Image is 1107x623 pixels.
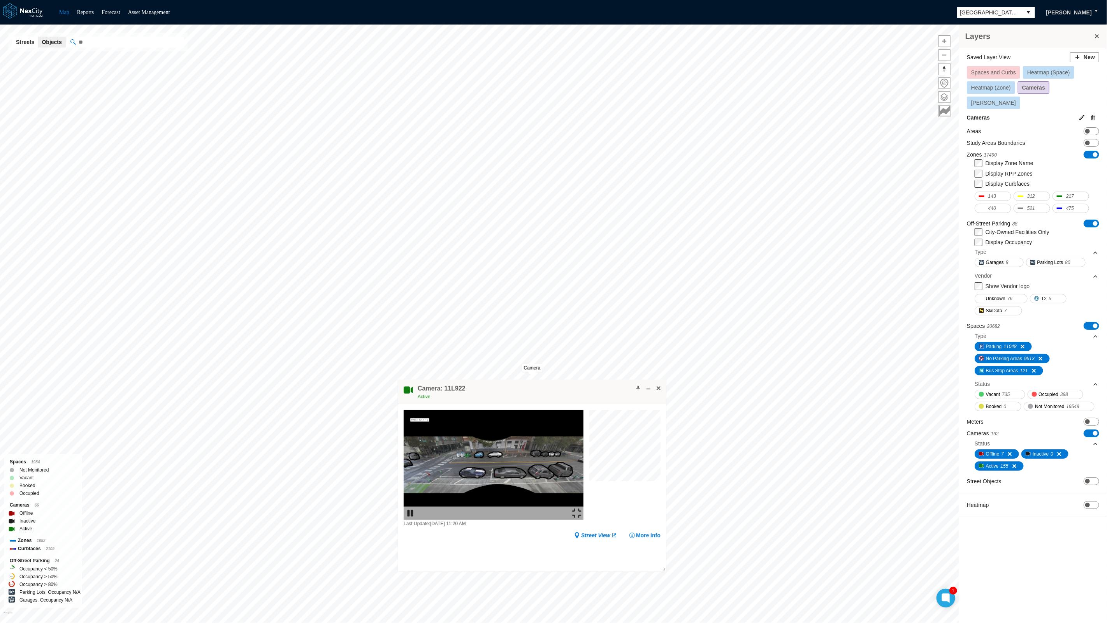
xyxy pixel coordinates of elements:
button: Not Monitored19549 [1024,402,1095,411]
label: Occupancy > 50% [19,573,58,581]
span: Zoom out [939,49,950,61]
button: Cameras [1018,81,1049,94]
button: 440 [975,204,1011,213]
div: Last Update: [DATE] 11:20 AM [404,520,583,528]
button: Home [938,77,951,89]
span: Cameras [1022,84,1045,91]
a: Map [59,9,69,15]
a: Reports [77,9,94,15]
button: [PERSON_NAME] [967,97,1020,109]
span: 735 [1002,391,1010,398]
label: Cameras [967,429,999,438]
button: Parking11048 [975,342,1032,351]
span: 11048 [1004,343,1017,350]
span: 2109 [46,547,54,551]
label: Street Objects [967,477,1002,485]
label: Occupancy < 50% [19,565,58,573]
label: Occupancy > 80% [19,581,58,588]
span: 398 [1060,391,1068,398]
span: T2 [1041,295,1047,303]
span: Offline [986,450,999,458]
span: SkiData [986,307,1002,315]
button: Spaces and Curbs [967,66,1020,79]
img: video [404,410,583,520]
button: Heatmap (Zone) [967,81,1015,94]
label: Active [19,525,32,533]
button: New [1070,52,1099,62]
div: Vendor [975,272,992,280]
div: Status [975,440,990,447]
span: Camera [524,365,541,371]
span: Reset bearing to north [939,63,950,75]
span: 19549 [1067,403,1079,410]
label: Areas [967,127,981,135]
label: Meters [967,418,984,426]
span: 217 [1066,192,1074,200]
span: Parking Lots [1037,259,1063,266]
span: 143 [988,192,996,200]
div: Status [975,378,1098,390]
button: More Info [629,531,661,539]
button: select [1023,7,1035,18]
span: No Parking Areas [986,355,1022,363]
div: Double-click to make header text selectable [418,384,466,401]
label: Inactive [19,517,35,525]
span: [PERSON_NAME] [971,100,1016,106]
label: Parking Lots, Occupancy N/A [19,588,81,596]
span: 9513 [1024,355,1035,363]
div: Off-Street Parking [10,557,76,565]
button: Unknown76 [975,294,1028,303]
span: 20682 [987,324,1000,329]
button: Reset bearing to north [938,63,951,75]
span: 88 [1012,221,1017,227]
label: Zones [967,151,997,159]
button: Booked0 [975,402,1021,411]
span: Inactive [1033,450,1049,458]
span: [GEOGRAPHIC_DATA][PERSON_NAME] [960,9,1019,16]
span: Heatmap (Zone) [971,84,1011,91]
span: 80 [1065,259,1070,266]
div: 1 [949,587,957,595]
button: [PERSON_NAME] [1038,6,1100,19]
h4: Double-click to make header text selectable [418,384,466,393]
div: Spaces [10,458,76,466]
button: 312 [1014,192,1050,201]
span: Booked [986,403,1002,410]
span: 8 [1006,259,1009,266]
div: Type [975,246,1098,258]
div: Cameras [10,501,76,509]
label: Display Curbfaces [986,181,1030,187]
canvas: Map [589,410,665,486]
h3: Layers [965,31,1093,42]
span: [PERSON_NAME] [1046,9,1092,16]
span: Not Monitored [1035,403,1064,410]
button: T25 [1030,294,1067,303]
label: Offline [19,509,33,517]
label: Display Occupancy [986,239,1032,245]
span: New [1084,53,1095,61]
button: SkiData7 [975,306,1022,315]
span: Unknown [986,295,1005,303]
span: 76 [1007,295,1012,303]
label: Off-Street Parking [967,220,1017,228]
span: 0 [1004,403,1007,410]
span: Spaces and Curbs [971,69,1016,76]
button: 475 [1053,204,1089,213]
span: Heatmap (Space) [1027,69,1070,76]
span: Active [986,462,999,470]
button: Active155 [975,461,1024,471]
label: Garages, Occupancy N/A [19,596,72,604]
div: Type [975,330,1098,342]
button: Garages8 [975,258,1024,267]
img: expand [572,509,582,518]
label: Saved Layer View [967,53,1011,61]
span: Bus Stop Areas [986,367,1018,375]
span: Streets [16,38,34,46]
a: Mapbox homepage [4,612,12,621]
label: Occupied [19,489,39,497]
label: Show Vendor logo [986,283,1030,289]
a: Forecast [102,9,120,15]
span: Zoom in [939,35,950,47]
button: Vacant735 [975,390,1025,399]
button: 217 [1053,192,1089,201]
